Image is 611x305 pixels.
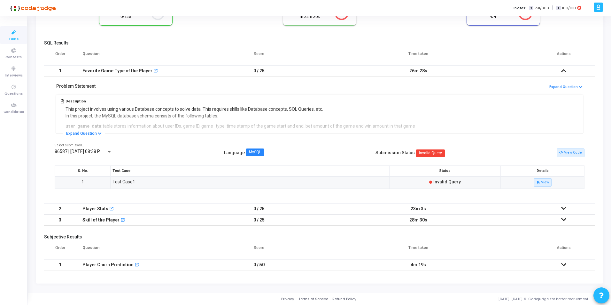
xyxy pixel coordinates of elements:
[4,109,24,115] span: Candidates
[532,47,595,65] th: Actions
[535,5,549,11] span: 231/309
[214,47,304,65] th: Score
[501,165,584,176] th: Details
[111,176,389,189] td: Test Case1
[389,165,501,176] th: Status
[214,259,304,270] td: 0 / 50
[4,91,23,97] span: Questions
[552,4,553,11] span: |
[532,241,595,259] th: Actions
[214,241,304,259] th: Score
[375,148,445,158] div: Submission Status:
[557,148,584,157] button: View Code
[44,40,595,46] h5: SQL Results
[214,203,304,214] td: 0 / 25
[304,214,532,226] td: 28m 30s
[44,65,76,76] td: 1
[249,150,261,154] div: MySQL
[9,36,19,42] span: Tests
[332,296,356,302] a: Refund Policy
[82,215,120,225] div: Skill of the Player
[76,241,214,259] th: Question
[153,69,158,74] mat-icon: open_in_new
[55,149,125,154] span: 86587 | [DATE] 08:38 PM IST (Best)
[416,149,445,157] span: Invalid Query
[556,6,561,11] span: I
[5,55,22,60] span: Contests
[55,165,111,176] th: S. No.
[534,178,552,187] button: descriptionView
[433,179,461,184] span: Invalid Query
[214,65,304,76] td: 0 / 25
[44,234,595,240] h5: Subjective Results
[56,84,96,89] h5: Problem Statement
[281,296,294,302] a: Privacy
[109,207,114,212] mat-icon: open_in_new
[298,296,328,302] a: Terms of Service
[44,214,76,226] td: 3
[224,148,264,158] div: Language :
[529,6,533,11] span: T
[214,214,304,226] td: 0 / 25
[562,5,576,11] span: 100/100
[304,47,532,65] th: Time taken
[44,241,76,259] th: Order
[472,14,514,20] div: 4/4
[549,84,583,90] button: Expand Question
[8,2,56,14] img: logo
[536,181,540,184] i: description
[63,130,105,137] button: Expand Question
[44,47,76,65] th: Order
[135,263,139,268] mat-icon: open_in_new
[304,203,532,214] td: 23m 3s
[76,47,214,65] th: Question
[356,296,603,302] div: [DATE]-[DATE] © Codejudge, for better recruitment.
[514,5,526,11] label: Invites:
[66,99,415,103] h5: Description
[82,204,108,214] div: Player Stats
[288,14,331,20] div: 1h 22m 20s
[104,14,147,20] div: 0/125
[82,66,152,76] div: Favorite Game Type of the Player
[5,73,23,78] span: Interviews
[304,65,532,76] td: 26m 28s
[44,203,76,214] td: 2
[55,176,111,189] td: 1
[304,259,532,270] td: 4m 19s
[304,241,532,259] th: Time taken
[66,106,415,119] p: This project involves using various Database concepts to solve data. This requires skills like Da...
[111,165,389,176] th: Test Case
[120,218,125,223] mat-icon: open_in_new
[82,260,134,270] div: Player Churn Prediction
[44,259,76,270] td: 1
